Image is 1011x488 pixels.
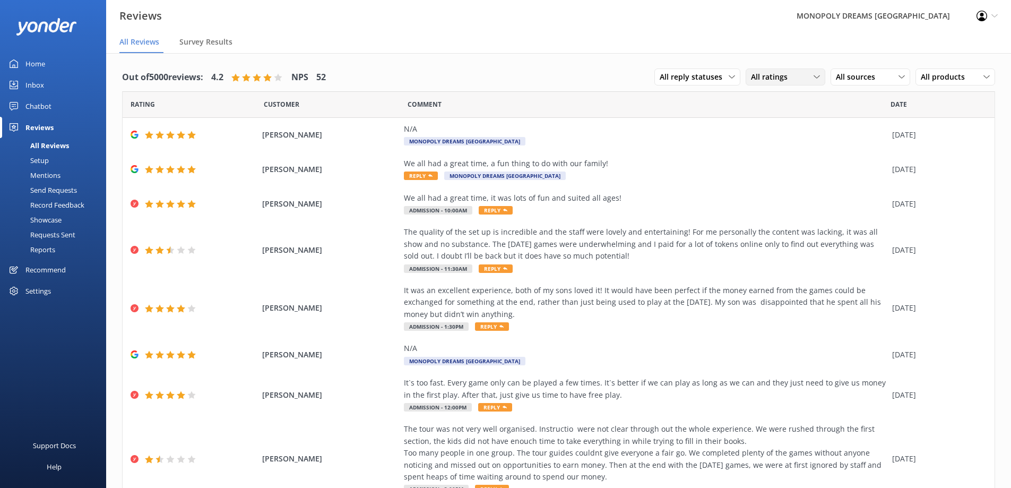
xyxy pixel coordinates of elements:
a: All Reviews [6,138,106,153]
a: Requests Sent [6,227,106,242]
div: Support Docs [33,435,76,456]
span: MONOPOLY DREAMS [GEOGRAPHIC_DATA] [444,172,566,180]
span: Date [264,99,299,109]
span: Reply [404,172,438,180]
h4: Out of 5000 reviews: [122,71,203,84]
div: Inbox [25,74,44,96]
span: All Reviews [119,37,159,47]
span: [PERSON_NAME] [262,198,399,210]
div: Record Feedback [6,198,84,212]
div: [DATE] [892,453,981,465]
span: [PERSON_NAME] [262,244,399,256]
span: Reply [479,206,513,215]
div: [DATE] [892,164,981,175]
span: MONOPOLY DREAMS [GEOGRAPHIC_DATA] [404,357,525,365]
div: Showcase [6,212,62,227]
a: Send Requests [6,183,106,198]
div: We all had a great time, it was lots of fun and suited all ages! [404,192,887,204]
h4: 4.2 [211,71,223,84]
span: Admission - 1:30pm [404,322,469,331]
img: yonder-white-logo.png [16,18,77,36]
div: Chatbot [25,96,51,117]
span: Reply [478,403,512,412]
div: Recommend [25,259,66,280]
h4: NPS [291,71,308,84]
span: All ratings [751,71,794,83]
div: N/A [404,343,887,354]
span: All reply statuses [660,71,729,83]
a: Setup [6,153,106,168]
div: The quality of the set up is incredible and the staff were lovely and entertaining! For me person... [404,226,887,262]
div: [DATE] [892,389,981,401]
h4: 52 [316,71,326,84]
span: Reply [475,322,509,331]
div: Help [47,456,62,477]
span: Question [408,99,442,109]
div: Settings [25,280,51,302]
span: [PERSON_NAME] [262,164,399,175]
div: Requests Sent [6,227,75,242]
span: All sources [836,71,882,83]
span: [PERSON_NAME] [262,453,399,465]
span: MONOPOLY DREAMS [GEOGRAPHIC_DATA] [404,137,525,145]
div: We all had a great time, a fun thing to do with our family! [404,158,887,169]
div: It was an excellent experience, both of my sons loved it! It would have been perfect if the money... [404,285,887,320]
span: Date [891,99,907,109]
span: Date [131,99,155,109]
span: All products [921,71,971,83]
span: Admission - 10:00am [404,206,472,215]
span: [PERSON_NAME] [262,129,399,141]
div: Mentions [6,168,61,183]
span: [PERSON_NAME] [262,389,399,401]
span: Admission - 12:00pm [404,403,472,412]
a: Mentions [6,168,106,183]
div: [DATE] [892,302,981,314]
div: It`s too fast. Every game only can be played a few times. It`s better if we can play as long as w... [404,377,887,401]
span: [PERSON_NAME] [262,349,399,361]
span: [PERSON_NAME] [262,302,399,314]
div: [DATE] [892,244,981,256]
div: [DATE] [892,129,981,141]
div: The tour was not very well organised. Instructio were not clear through out the whole experience.... [404,423,887,483]
h3: Reviews [119,7,162,24]
a: Reports [6,242,106,257]
div: [DATE] [892,349,981,361]
span: Survey Results [179,37,232,47]
div: N/A [404,123,887,135]
div: [DATE] [892,198,981,210]
a: Showcase [6,212,106,227]
div: Home [25,53,45,74]
div: Reviews [25,117,54,138]
span: Reply [479,264,513,273]
div: Send Requests [6,183,77,198]
a: Record Feedback [6,198,106,212]
div: Setup [6,153,49,168]
div: Reports [6,242,55,257]
div: All Reviews [6,138,69,153]
span: Admission - 11:30am [404,264,472,273]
